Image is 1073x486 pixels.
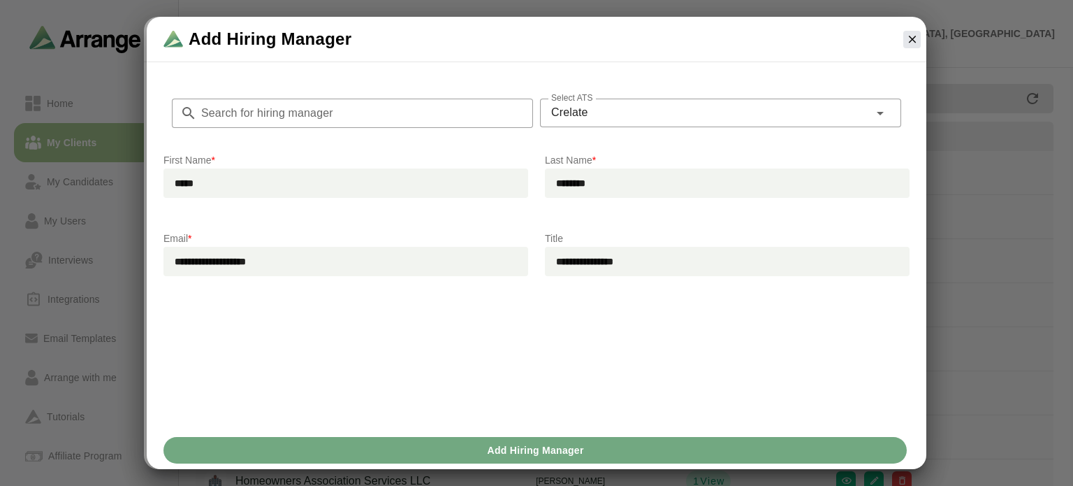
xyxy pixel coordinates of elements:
button: Add Hiring Manager [163,437,907,464]
span: Add Hiring Manager [486,437,583,464]
span: Add Hiring Manager [189,28,351,50]
p: First Name [163,152,528,169]
p: Email [163,230,528,247]
p: Title [545,230,910,247]
span: Crelate [551,103,588,122]
p: Last Name [545,152,910,169]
